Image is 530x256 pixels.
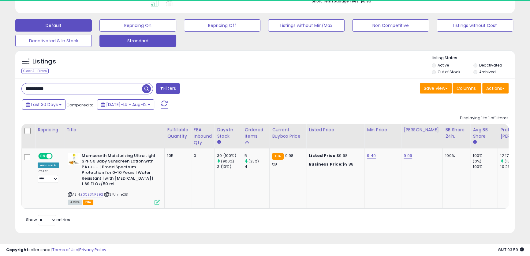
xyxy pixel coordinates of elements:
[38,127,61,133] div: Repricing
[15,19,92,32] button: Default
[217,139,221,145] small: Days In Stock.
[479,63,502,68] label: Deactivated
[498,247,524,253] span: 2025-09-12 03:59 GMT
[99,35,176,47] button: Strandard
[479,69,496,75] label: Archived
[68,153,160,204] div: ASIN:
[309,153,337,159] b: Listed Price:
[460,115,509,121] div: Displaying 1 to 1 of 1 items
[217,127,239,139] div: Days In Stock
[309,161,342,167] b: Business Price:
[504,159,518,164] small: (18.73%)
[52,247,78,253] a: Terms of Use
[420,83,452,94] button: Save View
[21,68,49,74] div: Clear All Filters
[367,153,376,159] a: 9.49
[184,19,260,32] button: Repricing Off
[106,101,147,108] span: [DATE]-14 - Aug-12
[39,153,47,159] span: ON
[453,83,481,94] button: Columns
[83,200,93,205] span: FBA
[285,153,294,159] span: 9.98
[473,127,495,139] div: Avg BB Share
[194,127,212,146] div: FBA inbound Qty
[31,101,58,108] span: Last 30 Days
[68,153,80,165] img: 414qOXp8ntL._SL40_.jpg
[221,159,234,164] small: (900%)
[473,159,481,164] small: (0%)
[367,127,398,133] div: Min Price
[473,139,476,145] small: Avg BB Share.
[22,99,65,110] button: Last 30 Days
[268,19,345,32] button: Listings without Min/Max
[482,83,509,94] button: Actions
[167,153,186,159] div: 105
[156,83,180,94] button: Filters
[352,19,429,32] button: Non Competitive
[473,164,498,170] div: 100%
[167,127,188,139] div: Fulfillable Quantity
[309,127,362,133] div: Listed Price
[272,153,283,160] small: FBA
[82,153,156,189] b: Mamaearth Moisturizing Ultra Light SPF 50 Baby Sunscreen Lotion with PA++++ | Broad Spectrum Prot...
[457,85,476,91] span: Columns
[309,162,360,167] div: $9.88
[244,164,269,170] div: 4
[272,127,304,139] div: Current Buybox Price
[438,69,460,75] label: Out of Stock
[309,153,360,159] div: $9.98
[445,127,468,139] div: BB Share 24h.
[52,153,62,159] span: OFF
[244,127,267,139] div: Ordered Items
[68,200,82,205] span: All listings currently available for purchase on Amazon
[437,19,513,32] button: Listings without Cost
[217,153,242,159] div: 30 (100%)
[38,169,59,183] div: Preset:
[473,153,498,159] div: 100%
[432,55,515,61] p: Listing States:
[38,162,59,168] div: Amazon AI
[79,247,106,253] a: Privacy Policy
[66,127,162,133] div: Title
[104,192,128,197] span: | SKU: me281
[66,102,95,108] span: Compared to:
[15,35,92,47] button: Deactivated & In Stock
[217,164,242,170] div: 3 (10%)
[404,153,412,159] a: 9.99
[404,127,440,133] div: [PERSON_NAME]
[80,192,103,197] a: B0CZ3NPS92
[26,217,70,223] span: Show: entries
[99,19,176,32] button: Repricing On
[244,153,269,159] div: 5
[97,99,154,110] button: [DATE]-14 - Aug-12
[194,153,210,159] div: 0
[32,57,56,66] h5: Listings
[6,247,28,253] strong: Copyright
[438,63,449,68] label: Active
[248,159,259,164] small: (25%)
[6,247,106,253] div: seller snap | |
[445,153,465,159] div: 100%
